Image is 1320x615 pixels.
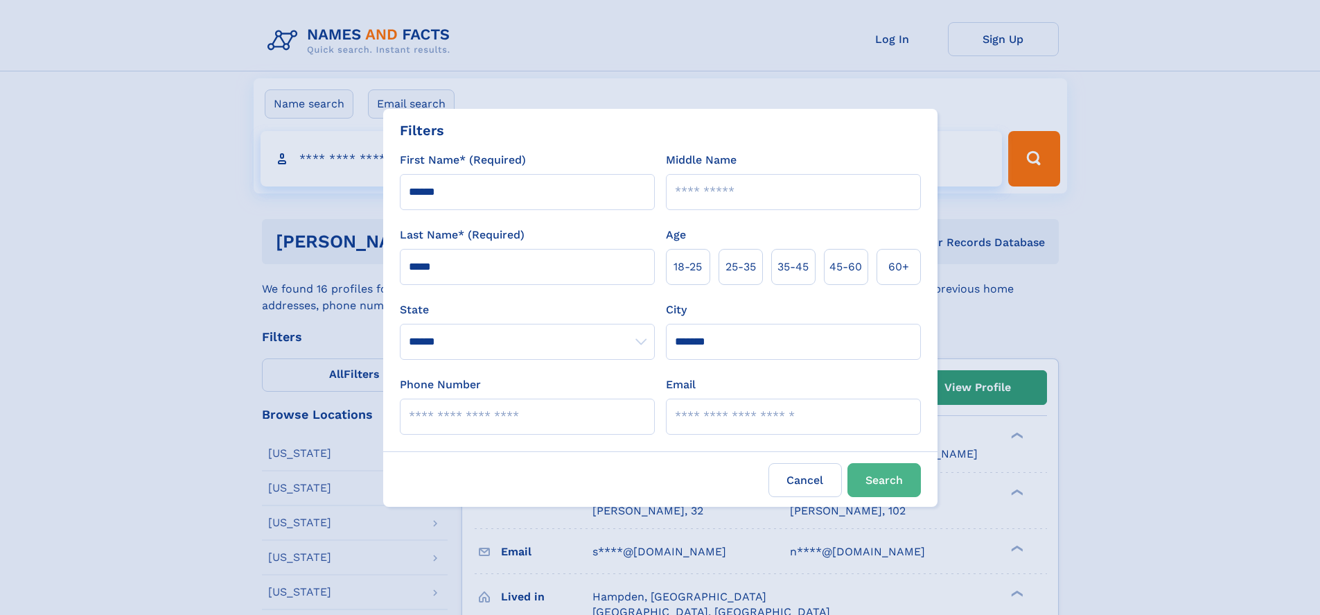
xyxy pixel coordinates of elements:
button: Search [847,463,921,497]
label: Phone Number [400,376,481,393]
span: 18‑25 [674,259,702,275]
label: First Name* (Required) [400,152,526,168]
span: 60+ [888,259,909,275]
label: Cancel [768,463,842,497]
label: Age [666,227,686,243]
span: 45‑60 [829,259,862,275]
span: 25‑35 [725,259,756,275]
span: 35‑45 [777,259,809,275]
label: Middle Name [666,152,737,168]
label: City [666,302,687,318]
div: Filters [400,120,444,141]
label: Email [666,376,696,393]
label: Last Name* (Required) [400,227,525,243]
label: State [400,302,655,318]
